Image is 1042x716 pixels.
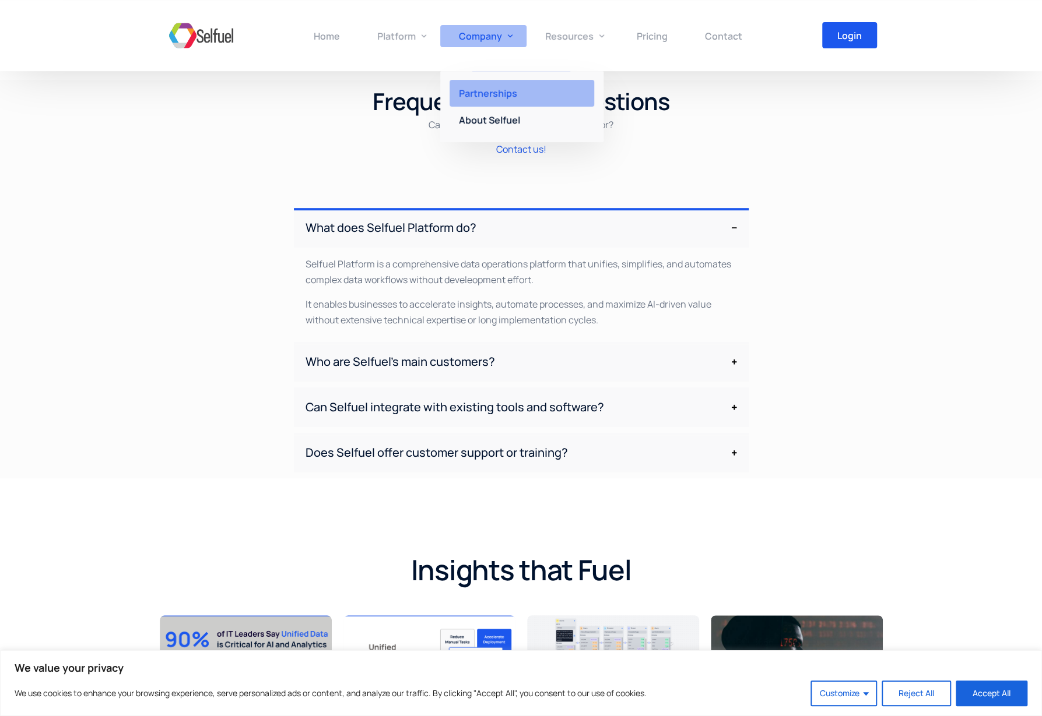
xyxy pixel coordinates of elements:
span: Pricing [637,30,668,43]
p: Cannot find the answers you’re looking for? [294,117,749,132]
a: Partnerships [440,80,604,107]
span: Home [314,30,340,43]
span: Platform [377,30,416,43]
p: We value your privacy [15,661,1027,675]
span: Company [459,30,502,43]
span: Can Selfuel integrate with existing tools and software? [306,401,731,413]
p: We use cookies to enhance your browsing experience, serve personalized ads or content, and analyz... [15,686,647,700]
p: It enables businesses to accelerate insights, automate processes, and maximize AI-driven value wi... [306,297,737,327]
h2: Insights that Fuel [160,551,883,589]
span: What does Selfuel Platform do? [306,222,731,234]
span: Login [837,31,862,40]
button: Customize [811,680,877,706]
h2: Frequently Asked Questions [339,86,703,117]
span: Resources [545,30,594,43]
span: Who are Selfuel’s main customers? [306,356,731,368]
span: Partnerships [459,87,517,100]
a: About Selfuel [440,107,604,133]
iframe: Chat Widget [848,590,1042,716]
a: Contact us! [496,143,546,156]
span: Contact [705,30,742,43]
a: Login [822,22,877,48]
p: Selfuel Platform is a comprehensive data operations platform that unifies, simplifies, and automa... [306,256,737,287]
span: Does Selfuel offer customer support or training? [306,447,731,458]
span: About Selfuel [459,114,520,126]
